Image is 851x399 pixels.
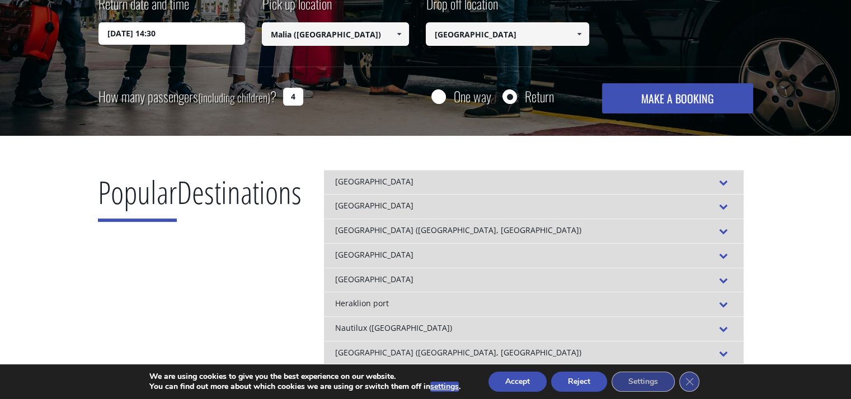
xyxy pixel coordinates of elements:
div: [GEOGRAPHIC_DATA] ([GEOGRAPHIC_DATA], [GEOGRAPHIC_DATA]) [324,218,744,243]
p: You can find out more about which cookies we are using or switch them off in . [149,382,460,392]
label: Return [525,89,554,103]
input: Select drop-off location [426,22,590,46]
div: [GEOGRAPHIC_DATA] [324,170,744,194]
div: [GEOGRAPHIC_DATA] [324,194,744,218]
button: Close GDPR Cookie Banner [679,372,699,392]
small: (including children) [198,89,270,106]
div: [GEOGRAPHIC_DATA] [324,268,744,292]
input: Select pickup location [262,22,409,46]
button: MAKE A BOOKING [602,83,753,113]
button: settings [430,382,459,392]
label: One way [454,89,491,103]
div: [GEOGRAPHIC_DATA] ([GEOGRAPHIC_DATA], [GEOGRAPHIC_DATA]) [324,341,744,365]
div: Nautilux ([GEOGRAPHIC_DATA]) [324,316,744,341]
label: How many passengers ? [98,83,276,111]
span: Popular [98,170,177,222]
p: We are using cookies to give you the best experience on our website. [149,372,460,382]
button: Settings [612,372,675,392]
a: Show All Items [570,22,589,46]
button: Reject [551,372,607,392]
div: Heraklion port [324,292,744,316]
a: Show All Items [389,22,408,46]
div: [GEOGRAPHIC_DATA] [324,243,744,268]
h2: Destinations [98,170,302,230]
button: Accept [488,372,547,392]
